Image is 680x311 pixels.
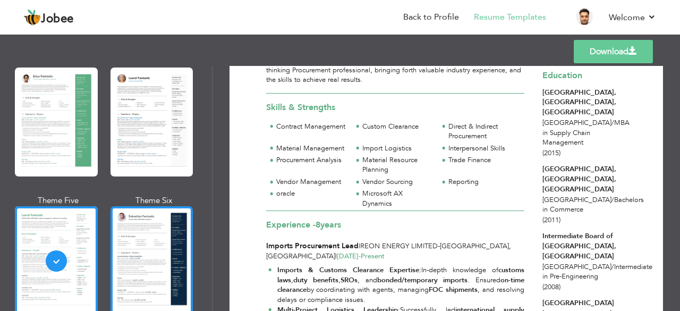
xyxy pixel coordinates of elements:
[542,70,582,81] span: Education
[440,241,509,251] span: [GEOGRAPHIC_DATA]
[542,88,620,117] div: [GEOGRAPHIC_DATA], [GEOGRAPHIC_DATA], [GEOGRAPHIC_DATA]
[17,195,100,206] div: Theme Five
[542,215,560,225] span: (2011)
[293,275,339,285] strong: duty benefits
[266,251,335,261] span: [GEOGRAPHIC_DATA]
[266,241,359,251] span: Imports Procurement Lead
[360,241,438,251] span: Reon Energy Limited
[542,195,644,215] span: [GEOGRAPHIC_DATA] Bachelors in Commerce
[542,148,560,158] span: (2015)
[41,13,74,25] span: Jobee
[362,177,432,187] div: Vendor Sourcing
[403,11,459,23] a: Back to Profile
[448,177,518,187] div: Reporting
[266,219,524,233] div: Experience -
[474,11,546,23] a: Resume Templates
[276,144,346,154] div: Material Management
[542,298,620,308] div: [GEOGRAPHIC_DATA]
[448,144,518,154] div: Interpersonal Skills
[341,275,358,285] strong: SROs
[277,265,421,275] strong: Imports & Customs Clearance Expertise:
[611,262,614,272] span: /
[276,189,346,199] div: oracle
[113,195,195,206] div: Theme Six
[316,219,341,231] label: years
[362,144,432,154] div: Import Logistics
[611,195,614,205] span: /
[576,8,593,25] img: Profile Img
[337,251,385,261] span: [DATE] Present
[542,231,620,261] div: Intermediate Board of [GEOGRAPHIC_DATA], [GEOGRAPHIC_DATA]
[542,282,560,292] span: (2008)
[448,155,518,165] div: Trade Finance
[277,275,525,295] strong: on-time clearance
[509,241,511,251] span: ,
[276,177,346,187] div: Vendor Management
[611,118,614,128] span: /
[316,219,320,231] span: 8
[268,265,524,305] li: In-depth knowledge of , , , and . Ensured by coordinating with agents, managing , and resolving d...
[24,9,74,26] a: Jobee
[609,11,656,24] a: Welcome
[438,241,440,251] span: -
[276,155,346,165] div: Procurement Analysis
[542,118,630,147] span: [GEOGRAPHIC_DATA] MBA in Supply Chain Management
[277,265,525,285] strong: customs laws
[542,262,652,282] span: [GEOGRAPHIC_DATA] Intermediate in Pre-Engineering
[362,122,432,132] div: Custom Clearance
[359,251,361,261] span: -
[429,285,478,295] strong: FOC shipments
[276,122,346,132] div: Contract Management
[24,9,41,26] img: jobee.io
[542,164,620,194] div: [GEOGRAPHIC_DATA], [GEOGRAPHIC_DATA], [GEOGRAPHIC_DATA]
[359,241,360,251] span: |
[377,275,468,285] strong: bonded/temporary imports
[574,40,653,63] a: Download
[448,122,518,141] div: Direct & Indirect Procurement
[335,251,337,261] span: |
[362,189,432,208] div: Microsoft AX Dynamics
[362,155,432,175] div: Material Resource Planning
[266,102,335,113] span: Skills & Strengths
